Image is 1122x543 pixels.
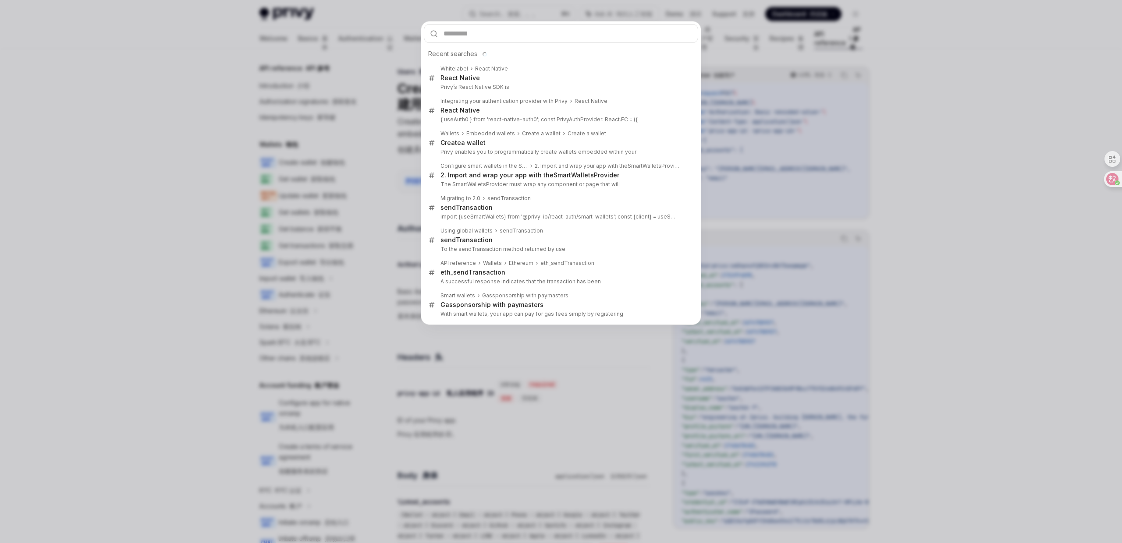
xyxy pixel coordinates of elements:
b: Gas [440,301,453,308]
b: sendTransaction [453,268,505,276]
b: SmartWalletsProvider [628,162,683,169]
b: sendTransaction [440,204,493,211]
p: { useAuth0 } from ' '; const PrivyAuthProvider: React.FC = ({ [440,116,680,123]
b: react-native-auth0 [488,116,537,123]
p: The SmartWalletsProvider must wrap any component or page that will [440,181,680,188]
div: Wallets [483,260,502,267]
div: React Native [575,98,607,105]
b: SmartWalletsProvider [554,171,619,179]
p: Privy’s React Native SDK is [440,84,680,91]
span: Recent searches [428,49,489,58]
div: sponsorship with paymasters [482,292,568,299]
div: Whitelabel [440,65,468,72]
div: Migrating to 2.0 [440,195,480,202]
div: Smart wallets [440,292,475,299]
div: eth_ [440,268,505,276]
b: Gas [482,292,492,299]
b: React Native [440,74,480,81]
p: Privy enables you to programmatically create wallets embedded within your [440,148,680,155]
div: 2. Import and wrap your app with the [440,171,619,179]
b: React Native [475,65,508,72]
p: import {useSmartWallets} from '@privy-io/react-auth/smart-wallets'; const {client} = useSmartWalle [440,213,680,220]
div: a wallet [440,139,486,147]
div: React Native [440,106,480,114]
div: API reference [440,260,476,267]
div: 2. Import and wrap your app with the [535,162,680,169]
div: Create a wallet [522,130,561,137]
b: Create [440,139,461,146]
div: Wallets [440,130,459,137]
div: eth_sendTransaction [540,260,594,267]
p: With smart wallets, your app can pay for gas fees simply by registering [440,310,680,317]
div: Create a wallet [568,130,606,137]
b: sendTransaction [440,236,493,243]
p: A successful response indicates that the transaction has been [440,278,680,285]
b: sendTransaction [487,195,531,201]
div: Using global wallets [440,227,493,234]
p: To the sendTransaction method returned by use [440,246,680,253]
div: Integrating your authentication provider with Privy [440,98,568,105]
div: Embedded wallets [466,130,515,137]
div: Configure smart wallets in the SDK [440,162,528,169]
b: sendTransaction [500,227,543,234]
div: sponsorship with paymasters [440,301,543,309]
div: Ethereum [509,260,533,267]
